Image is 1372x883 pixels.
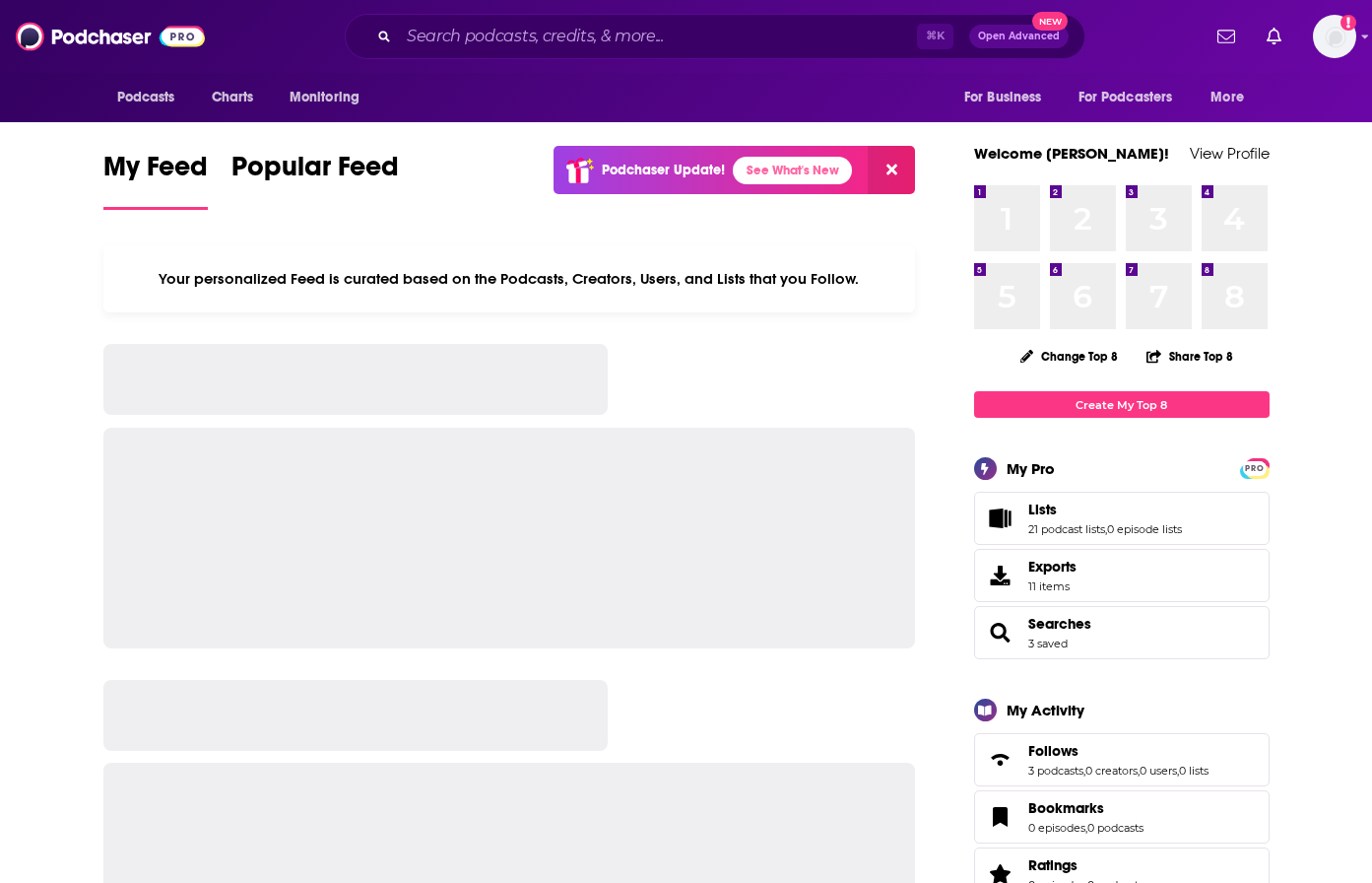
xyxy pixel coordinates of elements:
a: Searches [1028,615,1091,633]
a: View Profile [1190,144,1270,163]
a: Searches [981,619,1020,646]
span: Follows [974,733,1270,786]
input: Search podcasts, credits, & more... [399,21,917,52]
a: Exports [974,549,1270,602]
button: open menu [950,79,1067,116]
div: Search podcasts, credits, & more... [345,14,1085,59]
a: 0 creators [1085,764,1138,778]
span: Ratings [1028,856,1078,874]
span: Exports [981,562,1020,589]
span: For Podcasters [1078,84,1173,111]
span: , [1138,764,1140,778]
button: open menu [103,79,201,116]
a: Follows [981,746,1020,774]
svg: Add a profile image [1340,15,1356,31]
a: 0 episodes [1028,821,1085,835]
span: Follows [1028,742,1078,760]
a: See What's New [733,157,852,184]
a: 3 podcasts [1028,764,1083,778]
span: Searches [974,606,1270,659]
span: Podcasts [117,84,175,111]
span: Exports [1028,558,1077,576]
img: User Profile [1313,15,1356,58]
a: Welcome [PERSON_NAME]! [974,144,1169,163]
span: , [1085,821,1087,835]
a: 21 podcast lists [1028,522,1105,536]
button: open menu [1197,79,1269,116]
span: , [1177,764,1179,778]
button: Change Top 8 [1009,344,1131,369]
span: For Business [964,84,1042,111]
span: Bookmarks [1028,799,1104,817]
button: Show profile menu [1313,15,1356,58]
span: Lists [974,492,1270,545]
span: , [1105,522,1107,536]
a: Create My Top 8 [974,391,1270,418]
a: Lists [981,505,1020,532]
a: Lists [1028,501,1182,518]
span: Monitoring [290,84,359,111]
span: Popular Feed [231,150,399,195]
a: 0 episode lists [1107,522,1182,536]
div: My Pro [1007,459,1055,478]
span: More [1210,84,1244,111]
a: Popular Feed [231,150,399,210]
button: Open AdvancedNew [969,25,1069,48]
a: PRO [1243,460,1267,475]
a: 0 lists [1179,764,1209,778]
a: Follows [1028,742,1209,760]
img: Podchaser - Follow, Share and Rate Podcasts [16,18,205,55]
span: My Feed [103,150,208,195]
button: Share Top 8 [1145,337,1234,375]
span: New [1032,12,1068,31]
a: Show notifications dropdown [1209,20,1243,53]
button: open menu [276,79,385,116]
a: Show notifications dropdown [1259,20,1289,53]
span: Logged in as megcassidy [1313,15,1356,58]
a: 0 podcasts [1087,821,1143,835]
span: Lists [1028,501,1057,518]
span: PRO [1243,461,1267,476]
a: 0 users [1140,764,1177,778]
a: Charts [199,79,266,116]
a: Bookmarks [981,803,1020,831]
span: 11 items [1028,579,1077,593]
span: ⌘ K [917,24,953,49]
span: Bookmarks [974,790,1270,844]
a: Bookmarks [1028,799,1143,817]
div: Your personalized Feed is curated based on the Podcasts, Creators, Users, and Lists that you Follow. [103,245,916,312]
p: Podchaser Update! [602,162,725,178]
a: 3 saved [1028,637,1068,650]
div: My Activity [1007,701,1084,719]
button: open menu [1066,79,1202,116]
span: Charts [212,84,254,111]
span: Open Advanced [978,32,1060,41]
a: My Feed [103,150,208,210]
span: , [1083,764,1085,778]
a: Ratings [1028,856,1143,874]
